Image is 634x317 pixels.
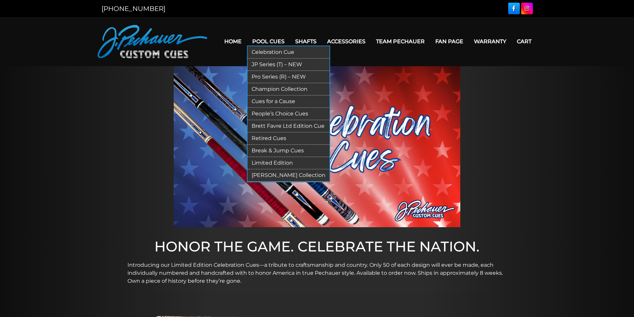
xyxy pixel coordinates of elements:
[248,95,329,108] a: Cues for a Cause
[248,71,329,83] a: Pro Series (R) – NEW
[248,120,329,132] a: Brett Favre Ltd Edition Cue
[512,33,537,50] a: Cart
[98,25,207,58] img: Pechauer Custom Cues
[248,157,329,169] a: Limited Edition
[248,83,329,95] a: Champion Collection
[127,261,507,285] p: Introducing our Limited Edition Celebration Cues—a tribute to craftsmanship and country. Only 50 ...
[430,33,469,50] a: Fan Page
[248,59,329,71] a: JP Series (T) – NEW
[290,33,322,50] a: Shafts
[248,46,329,59] a: Celebration Cue
[248,169,329,182] a: [PERSON_NAME] Collection
[219,33,247,50] a: Home
[469,33,512,50] a: Warranty
[248,132,329,145] a: Retired Cues
[247,33,290,50] a: Pool Cues
[102,5,165,13] a: [PHONE_NUMBER]
[248,145,329,157] a: Break & Jump Cues
[248,108,329,120] a: People’s Choice Cues
[371,33,430,50] a: Team Pechauer
[322,33,371,50] a: Accessories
